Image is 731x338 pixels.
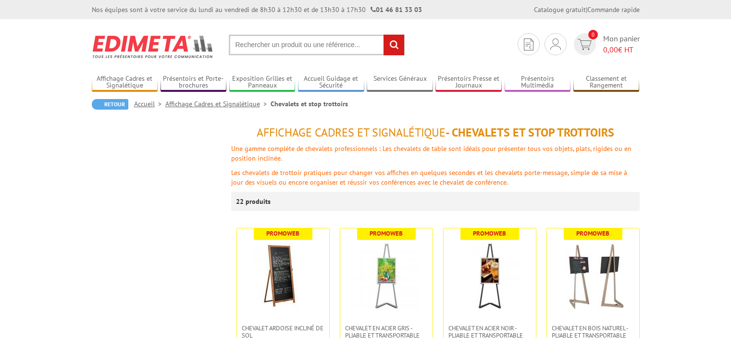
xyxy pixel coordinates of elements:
a: devis rapide 0 Mon panier 0,00€ HT [571,33,640,55]
b: Promoweb [266,229,299,238]
a: Commande rapide [587,5,640,14]
a: Catalogue gratuit [534,5,586,14]
span: Une gamme complète de chevalets professionnels : Les chevalets de table sont idéals pour présente... [231,144,632,163]
li: Chevalets et stop trottoirs [271,99,348,109]
span: Affichage Cadres et Signalétique [257,125,446,140]
a: Affichage Cadres et Signalétique [92,75,158,90]
a: Affichage Cadres et Signalétique [165,100,271,108]
a: Exposition Grilles et Panneaux [229,75,296,90]
span: Mon panier [603,33,640,55]
a: Retour [92,99,128,110]
img: Chevalet Ardoise incliné de sol [249,243,317,310]
a: Présentoirs Presse et Journaux [435,75,502,90]
span: € HT [603,44,640,55]
img: devis rapide [550,38,561,50]
b: Promoweb [576,229,609,238]
img: Chevalet en bois naturel - Pliable et transportable [559,243,627,310]
b: Promoweb [473,229,506,238]
a: Présentoirs et Porte-brochures [161,75,227,90]
input: Rechercher un produit ou une référence... [229,35,405,55]
a: Services Généraux [367,75,433,90]
img: Chevalet en Acier gris - Pliable et transportable [353,243,420,310]
b: Promoweb [370,229,403,238]
img: devis rapide [524,38,533,50]
a: Accueil Guidage et Sécurité [298,75,364,90]
strong: 01 46 81 33 03 [371,5,422,14]
span: Les chevalets de trottoir pratiques pour changer vos affiches en quelques secondes et les chevale... [231,168,627,187]
div: | [534,5,640,14]
a: Accueil [134,100,165,108]
img: Chevalet en Acier noir - Pliable et transportable [456,243,523,310]
h1: - Chevalets et stop trottoirs [231,126,640,139]
img: Edimeta [92,29,214,64]
span: 0,00 [603,45,618,54]
a: Classement et Rangement [573,75,640,90]
span: 0 [588,30,598,39]
p: 22 produits [236,192,272,211]
img: devis rapide [578,39,592,50]
input: rechercher [384,35,404,55]
div: Nos équipes sont à votre service du lundi au vendredi de 8h30 à 12h30 et de 13h30 à 17h30 [92,5,422,14]
a: Présentoirs Multimédia [505,75,571,90]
